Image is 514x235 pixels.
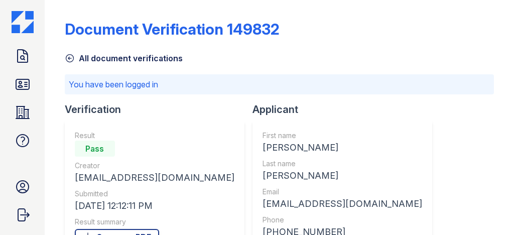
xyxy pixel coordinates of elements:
div: Phone [263,215,422,225]
div: Applicant [252,102,440,116]
div: [EMAIL_ADDRESS][DOMAIN_NAME] [75,171,234,185]
div: Creator [75,161,234,171]
div: [DATE] 12:12:11 PM [75,199,234,213]
div: Last name [263,159,422,169]
div: [EMAIL_ADDRESS][DOMAIN_NAME] [263,197,422,211]
div: Email [263,187,422,197]
div: Document Verification 149832 [65,20,280,38]
div: Pass [75,141,115,157]
a: All document verifications [65,52,183,64]
div: Result summary [75,217,234,227]
div: [PERSON_NAME] [263,169,422,183]
div: First name [263,131,422,141]
p: You have been logged in [69,78,490,90]
div: Verification [65,102,252,116]
div: Submitted [75,189,234,199]
div: [PERSON_NAME] [263,141,422,155]
div: Result [75,131,234,141]
img: CE_Icon_Blue-c292c112584629df590d857e76928e9f676e5b41ef8f769ba2f05ee15b207248.png [12,11,34,33]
